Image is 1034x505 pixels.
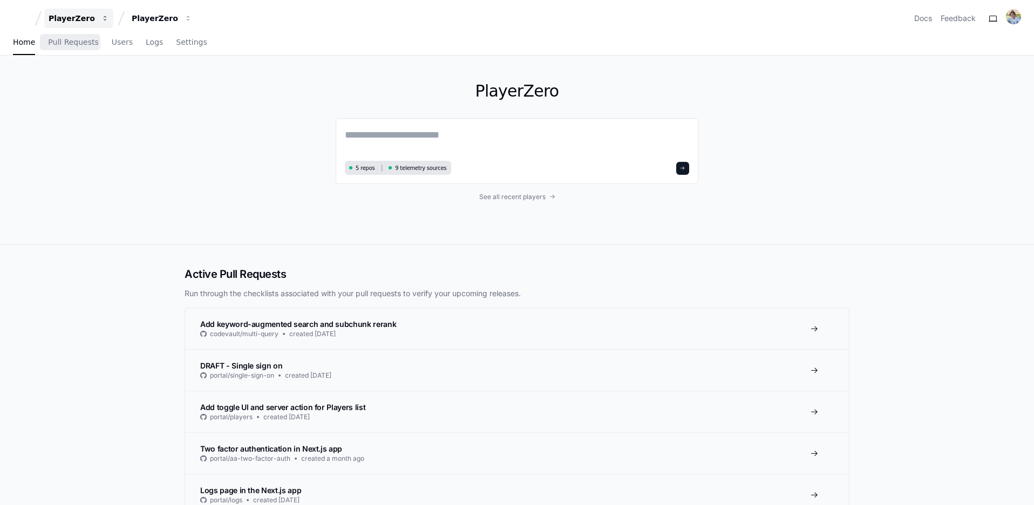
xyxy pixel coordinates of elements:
div: PlayerZero [132,13,178,24]
span: Add toggle UI and server action for Players list [200,402,365,412]
span: portal/single-sign-on [210,371,274,380]
span: created [DATE] [263,413,310,421]
span: Logs page in the Next.js app [200,486,301,495]
a: Add keyword-augmented search and subchunk rerankcodevault/multi-querycreated [DATE] [185,308,849,349]
a: See all recent players [336,193,698,201]
button: Feedback [941,13,976,24]
span: created [DATE] [253,496,300,504]
span: created [DATE] [289,330,336,338]
a: Docs [914,13,932,24]
span: created a month ago [301,454,364,463]
span: Home [13,39,35,45]
p: Run through the checklists associated with your pull requests to verify your upcoming releases. [185,288,849,299]
a: DRAFT - Single sign onportal/single-sign-oncreated [DATE] [185,349,849,391]
button: PlayerZero [127,9,196,28]
h1: PlayerZero [336,81,698,101]
span: Pull Requests [48,39,98,45]
span: portal/players [210,413,253,421]
span: codevault/multi-query [210,330,278,338]
span: Two factor authentication in Next.js app [200,444,342,453]
img: avatar [1006,9,1021,24]
a: Users [112,30,133,55]
a: Two factor authentication in Next.js appportal/aa-two-factor-authcreated a month ago [185,432,849,474]
span: 5 repos [356,164,375,172]
span: Add keyword-augmented search and subchunk rerank [200,319,396,329]
span: created [DATE] [285,371,331,380]
span: portal/logs [210,496,242,504]
a: Pull Requests [48,30,98,55]
span: 9 telemetry sources [395,164,446,172]
a: Home [13,30,35,55]
span: portal/aa-two-factor-auth [210,454,290,463]
a: Add toggle UI and server action for Players listportal/playerscreated [DATE] [185,391,849,432]
a: Settings [176,30,207,55]
h2: Active Pull Requests [185,267,849,282]
span: DRAFT - Single sign on [200,361,282,370]
a: Logs [146,30,163,55]
span: Settings [176,39,207,45]
button: PlayerZero [44,9,113,28]
span: Users [112,39,133,45]
span: Logs [146,39,163,45]
div: PlayerZero [49,13,95,24]
span: See all recent players [479,193,546,201]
